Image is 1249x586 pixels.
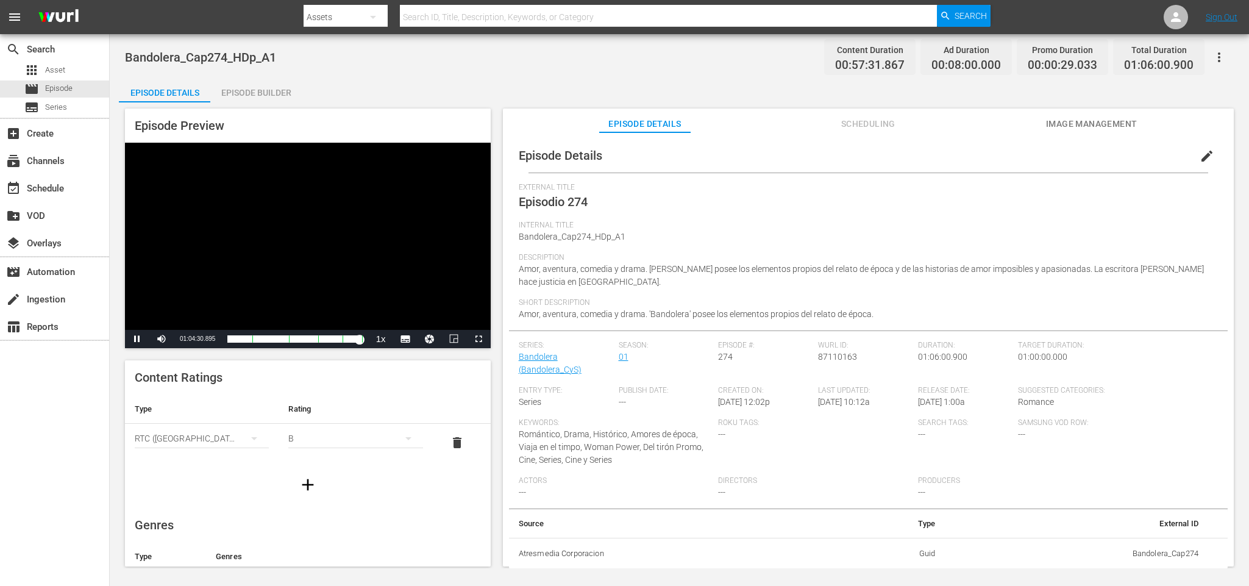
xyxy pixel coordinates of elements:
span: [DATE] 10:12a [818,397,870,407]
span: Romance [1018,397,1054,407]
span: --- [918,429,925,439]
span: Automation [6,265,21,279]
div: Video Player [125,143,491,348]
span: edit [1200,149,1214,163]
span: Internal Title [519,221,1212,230]
span: Episode Preview [135,118,224,133]
span: Series [24,100,39,115]
span: Episodio 274 [519,195,588,209]
span: Search [6,42,21,57]
span: 87110163 [818,352,857,362]
th: Type [831,509,945,538]
span: menu [7,10,22,24]
span: Episode [45,82,73,95]
span: Genres [135,518,174,532]
span: 00:57:31.867 [835,59,905,73]
a: Bandolera (Bandolera_CyS) [519,352,582,374]
span: Amor, aventura, comedia y drama. 'Bandolera' posee los elementos propios del relato de época. [519,309,874,319]
div: Promo Duration [1028,41,1097,59]
button: Mute [149,330,174,348]
span: Content Ratings [135,370,222,385]
td: Guid [831,538,945,570]
span: 01:00:00.000 [1018,352,1067,362]
span: Episode #: [718,341,812,351]
span: Overlays [6,236,21,251]
span: Short Description [519,298,1212,308]
span: Romántico, Drama, Histórico, Amores de época, Viaja en el timpo, Woman Power, Del tirón Promo, Ci... [519,429,703,465]
span: Search [955,5,987,27]
span: Created On: [718,386,812,396]
table: simple table [509,509,1228,570]
span: --- [918,487,925,497]
span: Wurl ID: [818,341,912,351]
th: Source [509,509,831,538]
span: [DATE] 1:00a [918,397,965,407]
span: Channels [6,154,21,168]
div: RTC ([GEOGRAPHIC_DATA]) [135,421,269,456]
button: Jump To Time [418,330,442,348]
span: Release Date: [918,386,1012,396]
span: Episode [24,82,39,96]
span: Asset [45,64,65,76]
span: --- [718,429,725,439]
span: 00:00:29.033 [1028,59,1097,73]
span: Actors [519,476,713,486]
span: Duration: [918,341,1012,351]
span: --- [519,487,526,497]
span: Bandolera_Cap274_HDp_A1 [519,232,625,241]
span: Directors [718,476,912,486]
span: --- [619,397,626,407]
span: Season: [619,341,713,351]
span: Last Updated: [818,386,912,396]
button: Playback Rate [369,330,393,348]
span: delete [450,435,464,450]
th: Type [125,542,206,571]
span: External Title [519,183,1212,193]
span: Bandolera_Cap274_HDp_A1 [125,50,276,65]
span: Series: [519,341,613,351]
span: Asset [24,63,39,77]
span: Entry Type: [519,386,613,396]
div: Ad Duration [931,41,1001,59]
span: --- [1018,429,1025,439]
span: Episode Details [599,116,691,132]
span: Samsung VOD Row: [1018,418,1112,428]
span: 274 [718,352,733,362]
a: Sign Out [1206,12,1237,22]
button: Episode Details [119,78,210,102]
span: Ingestion [6,292,21,307]
span: Search Tags: [918,418,1012,428]
a: 01 [619,352,628,362]
button: Search [937,5,991,27]
th: Atresmedia Corporacion [509,538,831,570]
th: Type [125,395,279,424]
button: delete [443,428,472,457]
button: edit [1192,141,1222,171]
div: Total Duration [1124,41,1194,59]
button: Episode Builder [210,78,302,102]
span: --- [718,487,725,497]
span: Description [519,253,1212,263]
button: Subtitles [393,330,418,348]
button: Fullscreen [466,330,491,348]
span: Series [519,397,541,407]
td: Bandolera_Cap274 [945,538,1208,570]
span: Scheduling [822,116,914,132]
span: Target Duration: [1018,341,1212,351]
th: Rating [279,395,432,424]
span: 01:06:00.900 [918,352,967,362]
table: simple table [125,395,491,462]
span: Create [6,126,21,141]
span: Series [45,101,67,113]
span: Amor, aventura, comedia y drama. [PERSON_NAME] posee los elementos propios del relato de época y ... [519,264,1204,287]
span: Image Management [1046,116,1137,132]
span: Producers [918,476,1112,486]
span: Schedule [6,181,21,196]
th: Genres [206,542,452,571]
div: Content Duration [835,41,905,59]
div: Episode Builder [210,78,302,107]
span: [DATE] 12:02p [718,397,770,407]
span: Roku Tags: [718,418,912,428]
span: Keywords: [519,418,713,428]
button: Pause [125,330,149,348]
